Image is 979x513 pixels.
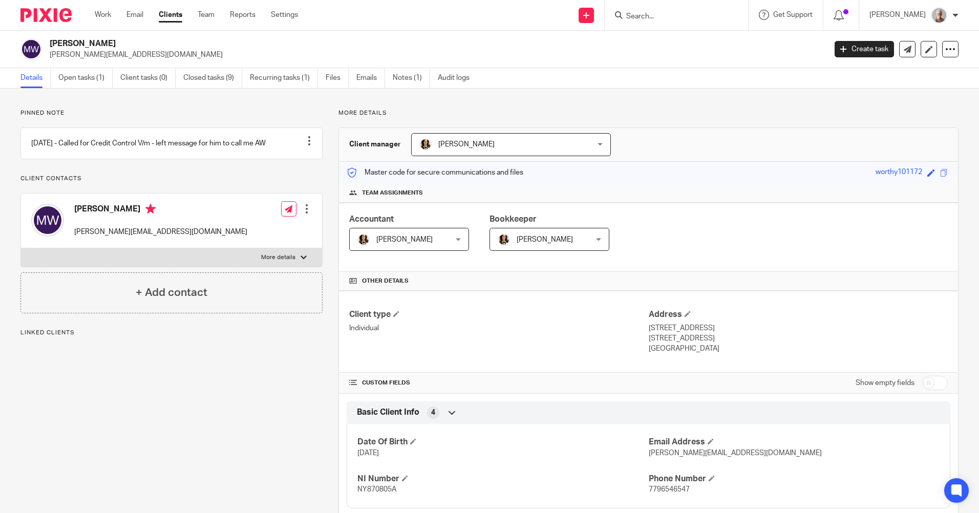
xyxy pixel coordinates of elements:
[50,50,819,60] p: [PERSON_NAME][EMAIL_ADDRESS][DOMAIN_NAME]
[357,437,648,447] h4: Date Of Birth
[419,138,432,151] img: 2020-11-15%2017.26.54-1.jpg
[347,167,523,178] p: Master code for secure communications and files
[489,215,537,223] span: Bookkeeper
[438,68,477,88] a: Audit logs
[438,141,495,148] span: [PERSON_NAME]
[198,10,215,20] a: Team
[126,10,143,20] a: Email
[356,68,385,88] a: Emails
[58,68,113,88] a: Open tasks (1)
[357,233,370,246] img: 2020-11-15%2017.26.54-1.jpg
[357,450,379,457] span: [DATE]
[20,109,323,117] p: Pinned note
[349,379,648,387] h4: CUSTOM FIELDS
[773,11,813,18] span: Get Support
[517,236,573,243] span: [PERSON_NAME]
[649,344,948,354] p: [GEOGRAPHIC_DATA]
[338,109,959,117] p: More details
[431,408,435,418] span: 4
[498,233,510,246] img: 2020-11-15%2017.26.54-1.jpg
[856,378,914,388] label: Show empty fields
[931,7,947,24] img: KR%20update.jpg
[362,189,423,197] span: Team assignments
[349,139,401,149] h3: Client manager
[145,204,156,214] i: Primary
[50,38,665,49] h2: [PERSON_NAME]
[649,437,940,447] h4: Email Address
[376,236,433,243] span: [PERSON_NAME]
[326,68,349,88] a: Files
[649,323,948,333] p: [STREET_ADDRESS]
[20,329,323,337] p: Linked clients
[20,38,42,60] img: svg%3E
[649,450,822,457] span: [PERSON_NAME][EMAIL_ADDRESS][DOMAIN_NAME]
[31,204,64,237] img: svg%3E
[357,474,648,484] h4: NI Number
[261,253,295,262] p: More details
[349,309,648,320] h4: Client type
[20,175,323,183] p: Client contacts
[271,10,298,20] a: Settings
[649,474,940,484] h4: Phone Number
[349,215,394,223] span: Accountant
[120,68,176,88] a: Client tasks (0)
[649,333,948,344] p: [STREET_ADDRESS]
[20,8,72,22] img: Pixie
[183,68,242,88] a: Closed tasks (9)
[357,486,396,493] span: NY870805A
[362,277,409,285] span: Other details
[649,486,690,493] span: 7796546547
[95,10,111,20] a: Work
[625,12,717,22] input: Search
[230,10,256,20] a: Reports
[159,10,182,20] a: Clients
[876,167,922,179] div: worthy101172
[74,227,247,237] p: [PERSON_NAME][EMAIL_ADDRESS][DOMAIN_NAME]
[136,285,207,301] h4: + Add contact
[393,68,430,88] a: Notes (1)
[20,68,51,88] a: Details
[250,68,318,88] a: Recurring tasks (1)
[835,41,894,57] a: Create task
[74,204,247,217] h4: [PERSON_NAME]
[869,10,926,20] p: [PERSON_NAME]
[349,323,648,333] p: Individual
[357,407,419,418] span: Basic Client Info
[649,309,948,320] h4: Address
